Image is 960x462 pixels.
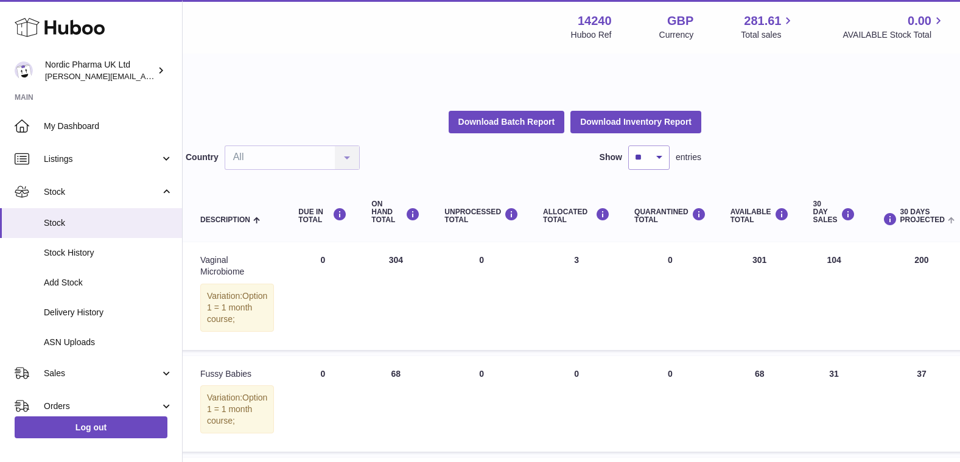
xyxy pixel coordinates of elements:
td: 3 [531,242,622,349]
span: Listings [44,153,160,165]
div: Fussy Babies [200,368,274,380]
td: 301 [718,242,801,349]
div: 30 DAY SALES [813,200,855,225]
span: 0 [668,369,673,379]
div: DUE IN TOTAL [298,208,347,224]
div: AVAILABLE Total [731,208,789,224]
span: Orders [44,401,160,412]
td: 0 [432,356,531,452]
span: Description [200,216,250,224]
td: 68 [718,356,801,452]
div: Vaginal Microbiome [200,254,274,278]
td: 104 [801,242,867,349]
div: Variation: [200,284,274,332]
span: 30 DAYS PROJECTED [900,208,945,224]
span: [PERSON_NAME][EMAIL_ADDRESS][DOMAIN_NAME] [45,71,244,81]
span: Stock [44,217,173,229]
button: Download Inventory Report [570,111,701,133]
strong: 14240 [578,13,612,29]
span: Sales [44,368,160,379]
span: AVAILABLE Stock Total [843,29,945,41]
a: 0.00 AVAILABLE Stock Total [843,13,945,41]
button: Download Batch Report [449,111,565,133]
div: Nordic Pharma UK Ltd [45,59,155,82]
span: Delivery History [44,307,173,318]
div: UNPROCESSED Total [444,208,519,224]
div: QUARANTINED Total [634,208,706,224]
span: 0 [668,255,673,265]
td: 68 [359,356,432,452]
a: 281.61 Total sales [741,13,795,41]
span: 0.00 [908,13,931,29]
strong: GBP [667,13,693,29]
div: Huboo Ref [571,29,612,41]
span: My Dashboard [44,121,173,132]
div: Currency [659,29,694,41]
td: 0 [531,356,622,452]
span: Stock History [44,247,173,259]
div: ALLOCATED Total [543,208,610,224]
span: Stock [44,186,160,198]
td: 0 [286,356,359,452]
a: Log out [15,416,167,438]
span: ASN Uploads [44,337,173,348]
td: 304 [359,242,432,349]
span: Total sales [741,29,795,41]
label: Show [600,152,622,163]
span: entries [676,152,701,163]
td: 0 [432,242,531,349]
label: Country [186,152,219,163]
span: Option 1 = 1 month course; [207,291,267,324]
span: Add Stock [44,277,173,289]
div: Variation: [200,385,274,433]
td: 31 [801,356,867,452]
td: 0 [286,242,359,349]
span: Option 1 = 1 month course; [207,393,267,425]
img: joe.plant@parapharmdev.com [15,61,33,80]
div: ON HAND Total [371,200,420,225]
span: 281.61 [744,13,781,29]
